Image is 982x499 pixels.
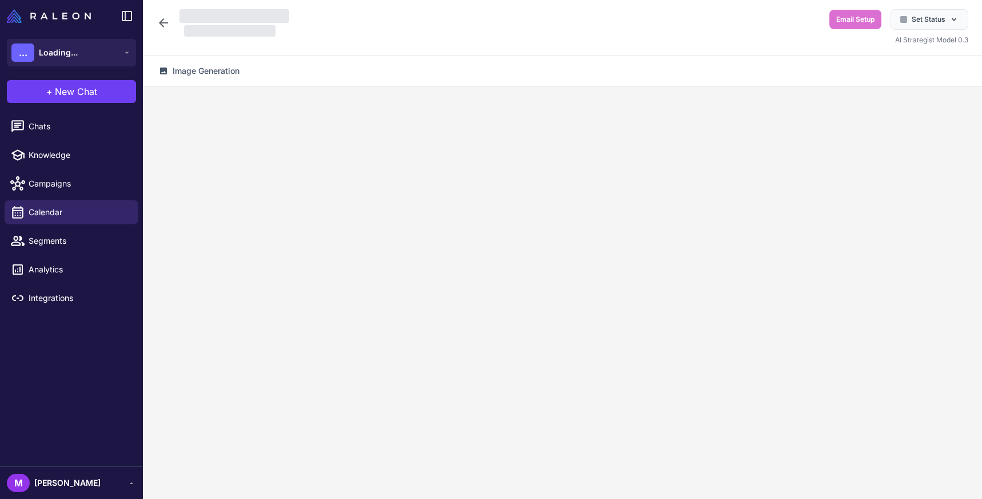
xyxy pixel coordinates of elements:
span: [PERSON_NAME] [34,477,101,489]
a: Calendar [5,200,138,224]
span: Email Setup [836,14,875,25]
span: Loading... [39,46,78,59]
span: Set Status [912,14,945,25]
a: Chats [5,114,138,138]
span: Campaigns [29,177,129,190]
img: Raleon Logo [7,9,91,23]
div: ... [11,43,34,62]
span: Chats [29,120,129,133]
span: Segments [29,235,129,247]
button: Email Setup [829,10,881,29]
span: AI Strategist Model 0.3 [895,35,968,44]
span: Analytics [29,263,129,276]
span: New Chat [55,85,97,98]
button: Image Generation [152,60,246,82]
span: + [46,85,53,98]
a: Knowledge [5,143,138,167]
button: +New Chat [7,80,136,103]
span: Calendar [29,206,129,219]
span: Integrations [29,292,129,304]
a: Campaigns [5,172,138,196]
div: M [7,474,30,492]
span: Image Generation [173,65,239,77]
a: Analytics [5,258,138,282]
button: ...Loading... [7,39,136,66]
a: Integrations [5,286,138,310]
span: Knowledge [29,149,129,161]
a: Segments [5,229,138,253]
